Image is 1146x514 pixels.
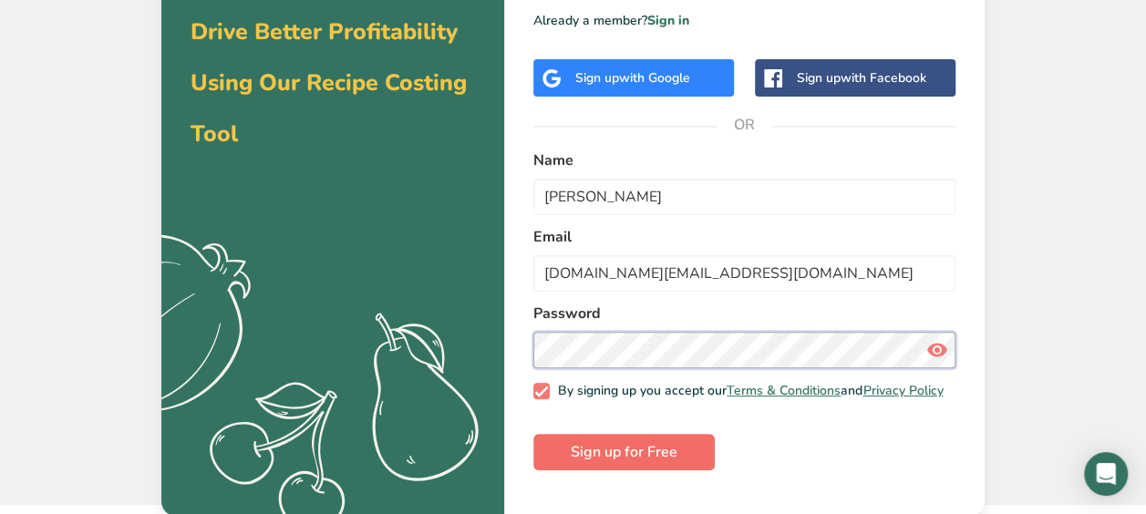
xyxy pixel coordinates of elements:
div: Sign up [575,68,690,87]
label: Email [533,226,955,248]
a: Sign in [647,12,689,29]
span: OR [718,98,772,152]
p: Already a member? [533,11,955,30]
label: Password [533,303,955,324]
span: Drive Better Profitability Using Our Recipe Costing Tool [191,16,467,149]
button: Sign up for Free [533,434,715,470]
input: John Doe [533,179,955,215]
div: Sign up [797,68,926,87]
a: Terms & Conditions [727,382,841,399]
span: Sign up for Free [571,441,677,463]
input: email@example.com [533,255,955,292]
span: with Google [619,69,690,87]
div: Open Intercom Messenger [1084,452,1128,496]
span: By signing up you accept our and [550,383,944,399]
label: Name [533,149,955,171]
span: with Facebook [841,69,926,87]
a: Privacy Policy [862,382,943,399]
